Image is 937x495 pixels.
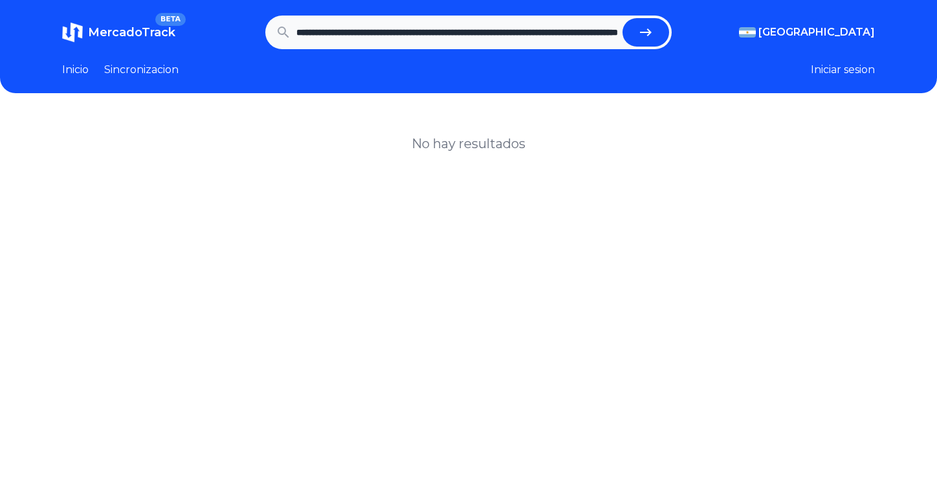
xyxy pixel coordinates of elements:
button: [GEOGRAPHIC_DATA] [739,25,875,40]
h1: No hay resultados [412,135,525,153]
img: Argentina [739,27,756,38]
span: [GEOGRAPHIC_DATA] [758,25,875,40]
a: Inicio [62,62,89,78]
a: Sincronizacion [104,62,179,78]
a: MercadoTrackBETA [62,22,175,43]
button: Iniciar sesion [811,62,875,78]
span: MercadoTrack [88,25,175,39]
span: BETA [155,13,186,26]
img: MercadoTrack [62,22,83,43]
